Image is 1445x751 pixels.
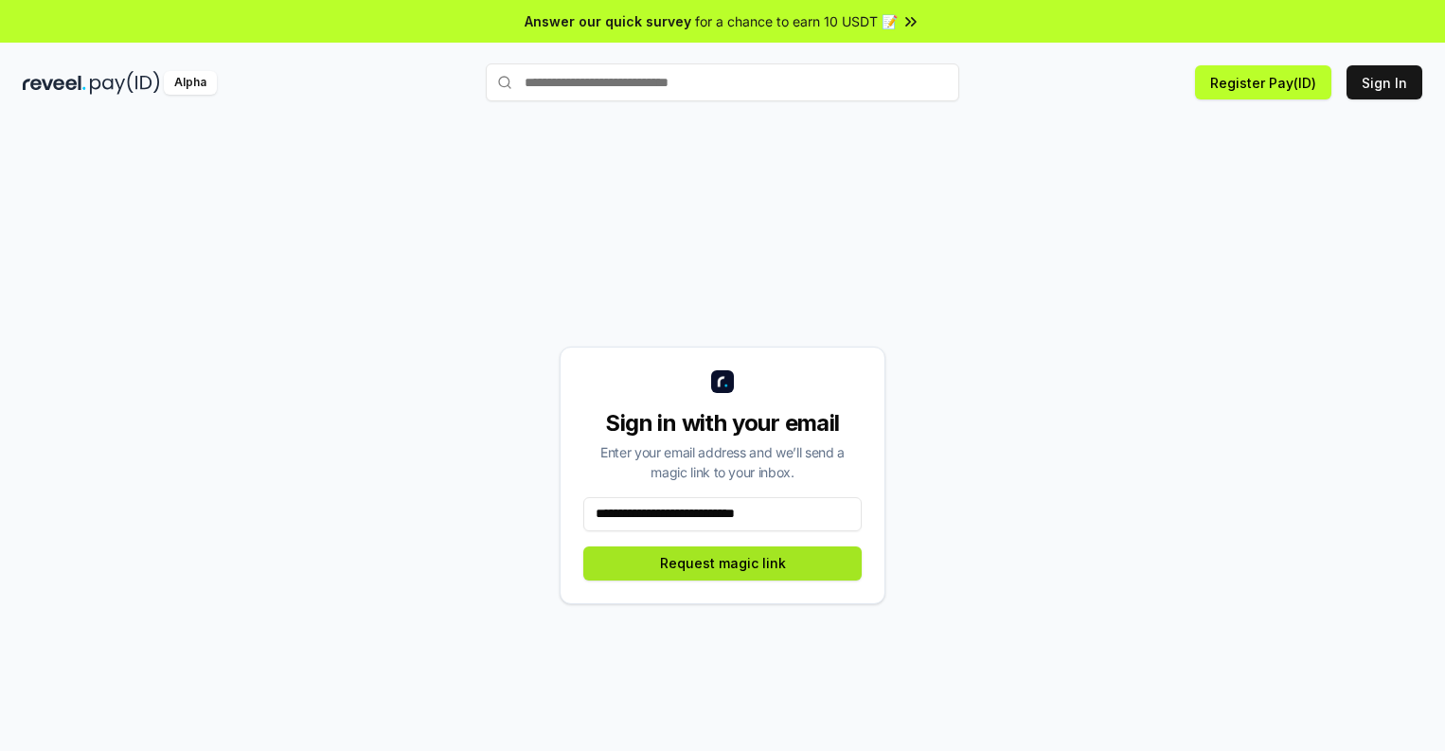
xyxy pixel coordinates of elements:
div: Enter your email address and we’ll send a magic link to your inbox. [583,442,862,482]
button: Request magic link [583,546,862,581]
img: pay_id [90,71,160,95]
div: Sign in with your email [583,408,862,438]
img: reveel_dark [23,71,86,95]
span: Answer our quick survey [525,11,691,31]
button: Sign In [1347,65,1422,99]
span: for a chance to earn 10 USDT 📝 [695,11,898,31]
div: Alpha [164,71,217,95]
button: Register Pay(ID) [1195,65,1331,99]
img: logo_small [711,370,734,393]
